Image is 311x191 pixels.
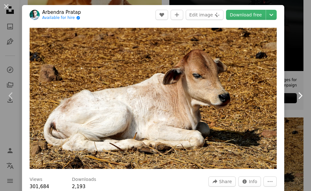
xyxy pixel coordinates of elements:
a: Download free [226,10,266,20]
span: 301,684 [30,184,49,189]
button: Zoom in on this image [30,28,277,169]
img: Go to Arbendra Pratap's profile [30,10,40,20]
a: Next [289,65,311,126]
span: Info [249,177,257,186]
button: Stats about this image [238,176,261,187]
button: Edit image [186,10,223,20]
h3: Views [30,176,42,183]
button: More Actions [263,176,277,187]
h3: Downloads [72,176,96,183]
img: white and brown horse lying on brown soil [30,28,277,169]
span: 2,193 [72,184,86,189]
a: Arbendra Pratap [42,9,81,15]
button: Add to Collection [171,10,183,20]
button: Share this image [208,176,235,187]
span: Share [219,177,232,186]
button: Like [155,10,168,20]
a: Available for hire [42,15,81,21]
button: Choose download size [266,10,277,20]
